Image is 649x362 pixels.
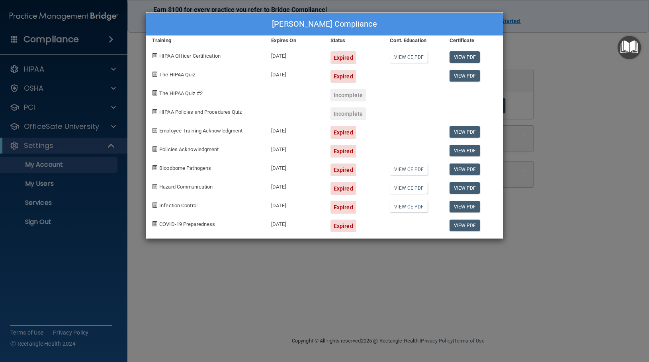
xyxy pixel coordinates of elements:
a: View PDF [450,70,480,82]
div: Expired [330,182,356,195]
div: [DATE] [265,214,324,232]
div: Training [146,36,265,45]
a: View CE PDF [390,201,428,212]
a: View CE PDF [390,163,428,175]
div: Status [324,36,384,45]
div: Expires On [265,36,324,45]
span: Hazard Communication [159,184,213,190]
button: Open Resource Center [618,36,641,59]
a: View PDF [450,51,480,63]
a: View PDF [450,145,480,156]
div: Cont. Education [384,36,443,45]
span: Employee Training Acknowledgment [159,128,242,134]
a: View PDF [450,182,480,194]
span: Infection Control [159,202,197,208]
div: [DATE] [265,176,324,195]
div: [PERSON_NAME] Compliance [146,13,503,36]
a: View PDF [450,126,480,138]
div: Expired [330,51,356,64]
span: The HIPAA Quiz [159,72,195,78]
div: Expired [330,145,356,158]
div: [DATE] [265,45,324,64]
span: The HIPAA Quiz #2 [159,90,203,96]
span: HIPAA Policies and Procedures Quiz [159,109,242,115]
a: View PDF [450,201,480,212]
div: Expired [330,70,356,83]
div: [DATE] [265,120,324,139]
span: Policies Acknowledgment [159,146,219,152]
div: Incomplete [330,89,366,101]
div: [DATE] [265,195,324,214]
span: HIPAA Officer Certification [159,53,221,59]
div: [DATE] [265,158,324,176]
div: [DATE] [265,139,324,158]
a: View PDF [450,163,480,175]
div: Incomplete [330,107,366,120]
div: [DATE] [265,64,324,83]
a: View CE PDF [390,182,428,194]
span: Bloodborne Pathogens [159,165,211,171]
span: COVID-19 Preparedness [159,221,215,227]
div: Expired [330,201,356,214]
div: Expired [330,126,356,139]
a: View CE PDF [390,51,428,63]
div: Expired [330,220,356,232]
div: Expired [330,163,356,176]
div: Certificate [444,36,503,45]
a: View PDF [450,220,480,231]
